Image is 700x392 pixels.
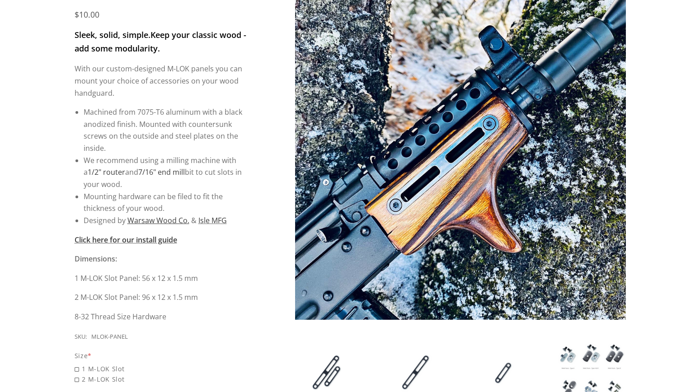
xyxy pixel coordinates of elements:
a: Click here for our install guide [75,235,177,245]
p: 8-32 Thread Size Hardware [75,311,248,323]
a: Warsaw Wood Co. [127,215,189,225]
a: 7/16" end mill [138,167,185,177]
div: SKU: [75,332,87,342]
li: Mounting hardware can be filed to fit the thickness of your wood. [84,191,248,215]
p: 2 M-LOK Slot Panel: 96 x 12 x 1.5 mm [75,291,248,303]
span: With our custom-designed M-LOK panels you can mount your choice of accessories on your wood handg... [75,64,242,98]
li: Machined from 7075-T6 aluminum with a black anodized finish. Mounted with countersunk screws on t... [84,106,248,154]
span: 1 M-LOK Slot [75,364,248,374]
span: $10.00 [75,9,99,20]
a: Isle MFG [198,215,227,225]
span: 2 M-LOK Slot [75,374,248,384]
li: Designed by & [84,215,248,227]
p: 1 M-LOK Slot Panel: 56 x 12 x 1.5 mm [75,272,248,285]
strong: Keep your classic wood - add some modularity. [75,29,246,54]
li: We recommend using a milling machine with a and bit to cut slots in your wood. [84,154,248,191]
a: 1/2" router [88,167,125,177]
strong: Sleek, solid, simple. [75,29,150,40]
strong: Dimensions: [75,254,117,264]
div: MLOK-PANEL [91,332,128,342]
div: Size [75,350,248,361]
